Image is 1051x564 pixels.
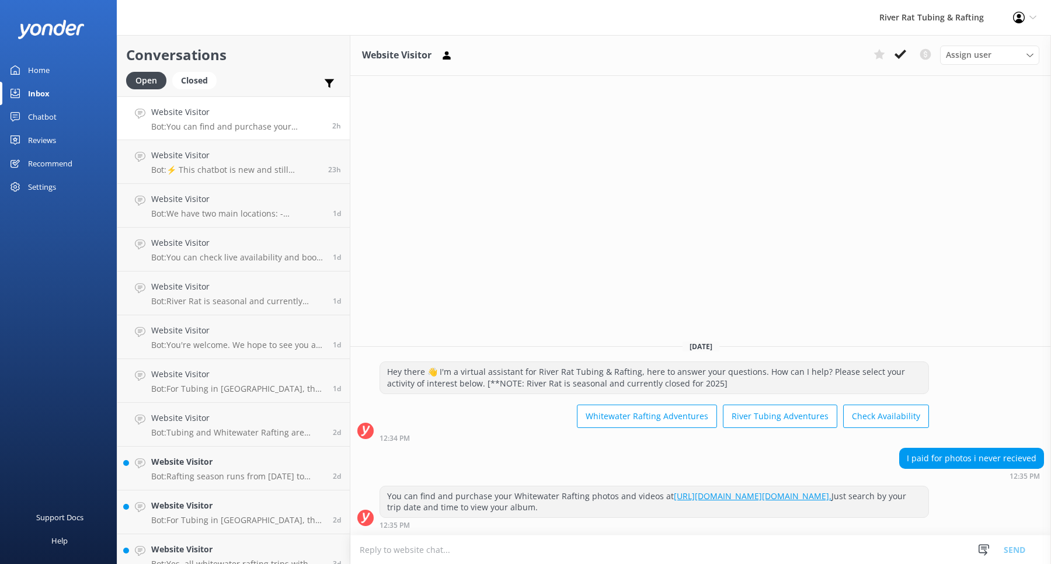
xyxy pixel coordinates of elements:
div: Inbox [28,82,50,105]
div: Hey there 👋 I'm a virtual assistant for River Rat Tubing & Rafting, here to answer your questions... [380,362,928,393]
div: I paid for photos i never recieved [900,448,1043,468]
h4: Website Visitor [151,324,324,337]
a: Website VisitorBot:Rafting season runs from [DATE] to [DATE]. For the most accurate operating dat... [117,447,350,490]
div: You can find and purchase your Whitewater Rafting photos and videos at Just search by your trip d... [380,486,928,517]
div: Chatbot [28,105,57,128]
p: Bot: Rafting season runs from [DATE] to [DATE]. For the most accurate operating dates, you can vi... [151,471,324,482]
strong: 12:34 PM [380,435,410,442]
a: Website VisitorBot:⚡ This chatbot is new and still learning. You're welcome to ask a new question... [117,140,350,184]
a: [URL][DOMAIN_NAME][DOMAIN_NAME]. [674,490,831,502]
div: Assign User [940,46,1039,64]
strong: 12:35 PM [1010,473,1040,480]
span: Sep 28 2025 02:38pm (UTC -05:00) America/Cancun [333,515,341,525]
strong: 12:35 PM [380,522,410,529]
p: Bot: ⚡ This chatbot is new and still learning. You're welcome to ask a new question and our autom... [151,165,319,175]
div: Open [126,72,166,89]
h4: Website Visitor [151,149,319,162]
p: Bot: You can find and purchase your Whitewater Rafting photos and videos at [URL][DOMAIN_NAME][DO... [151,121,323,132]
p: Bot: You're welcome. We hope to see you at River Rat Rubing & Rafting soon! [151,340,324,350]
h4: Website Visitor [151,543,324,556]
a: Open [126,74,172,86]
span: Oct 01 2025 11:35am (UTC -05:00) America/Cancun [332,121,341,131]
div: Settings [28,175,56,199]
div: Reviews [28,128,56,152]
h4: Website Visitor [151,236,324,249]
div: Oct 01 2025 11:34am (UTC -05:00) America/Cancun [380,434,929,442]
div: Oct 01 2025 11:35am (UTC -05:00) America/Cancun [899,472,1044,480]
h4: Website Visitor [151,193,324,206]
h2: Conversations [126,44,341,66]
span: Sep 30 2025 10:05am (UTC -05:00) America/Cancun [333,340,341,350]
span: Sep 28 2025 09:18pm (UTC -05:00) America/Cancun [333,427,341,437]
div: Oct 01 2025 11:35am (UTC -05:00) America/Cancun [380,521,929,529]
a: Website VisitorBot:We have two main locations: - **Whitewater Rafting**: River Rat Whitewater Raf... [117,184,350,228]
h4: Website Visitor [151,499,324,512]
div: Support Docs [36,506,83,529]
span: Sep 28 2025 05:00pm (UTC -05:00) America/Cancun [333,471,341,481]
p: Bot: You can check live availability and book your tubing, rafting, packages, or gift certificate... [151,252,324,263]
p: Bot: For Tubing in [GEOGRAPHIC_DATA], the last tubing day of the season is [DATE], and they open ... [151,384,324,394]
img: yonder-white-logo.png [18,20,85,39]
button: Whitewater Rafting Adventures [577,405,717,428]
h4: Website Visitor [151,368,324,381]
h4: Website Visitor [151,280,324,293]
a: Website VisitorBot:For Tubing in [GEOGRAPHIC_DATA], the last tubing day of the season is [DATE], ... [117,359,350,403]
div: Home [28,58,50,82]
div: Closed [172,72,217,89]
p: Bot: We have two main locations: - **Whitewater Rafting**: River Rat Whitewater Rafting Outpost i... [151,208,324,219]
p: Bot: For Tubing in [GEOGRAPHIC_DATA], the last tubing day of the season is [DATE], and it opens a... [151,515,324,525]
p: Bot: Tubing and Whitewater Rafting are currently closed for the season. Tubing will reopen in [DA... [151,427,324,438]
span: Sep 29 2025 06:45pm (UTC -05:00) America/Cancun [333,384,341,394]
a: Website VisitorBot:You can find and purchase your Whitewater Rafting photos and videos at [URL][D... [117,96,350,140]
span: Sep 30 2025 01:50pm (UTC -05:00) America/Cancun [328,165,341,175]
button: River Tubing Adventures [723,405,837,428]
div: Recommend [28,152,72,175]
h4: Website Visitor [151,106,323,119]
span: Assign user [946,48,991,61]
span: Sep 30 2025 10:30am (UTC -05:00) America/Cancun [333,296,341,306]
h3: Website Visitor [362,48,431,63]
a: Website VisitorBot:River Rat is seasonal and currently closed for 2025.1d [117,271,350,315]
button: Check Availability [843,405,929,428]
h4: Website Visitor [151,455,324,468]
a: Website VisitorBot:You're welcome. We hope to see you at River Rat Rubing & Rafting soon!1d [117,315,350,359]
p: Bot: River Rat is seasonal and currently closed for 2025. [151,296,324,307]
a: Website VisitorBot:Tubing and Whitewater Rafting are currently closed for the season. Tubing will... [117,403,350,447]
a: Website VisitorBot:For Tubing in [GEOGRAPHIC_DATA], the last tubing day of the season is [DATE], ... [117,490,350,534]
h4: Website Visitor [151,412,324,424]
div: Help [51,529,68,552]
span: Sep 30 2025 01:11pm (UTC -05:00) America/Cancun [333,208,341,218]
span: Sep 30 2025 10:34am (UTC -05:00) America/Cancun [333,252,341,262]
a: Closed [172,74,222,86]
span: [DATE] [683,342,719,351]
a: Website VisitorBot:You can check live availability and book your tubing, rafting, packages, or gi... [117,228,350,271]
